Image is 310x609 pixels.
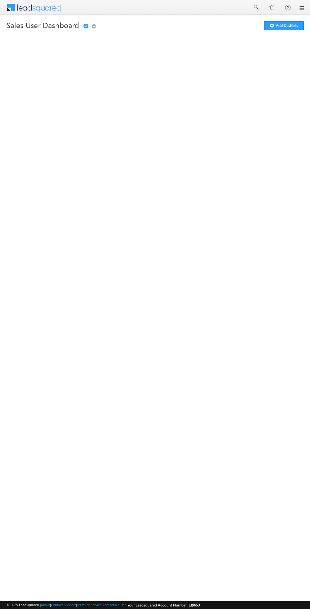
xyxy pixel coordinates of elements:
[102,603,127,607] a: Acceptable Use
[127,603,200,607] span: Your Leadsquared Account Number is
[77,603,102,607] a: Terms of Service
[264,21,304,30] button: Add Dashlets
[51,603,76,607] a: Contact Support
[6,20,79,30] span: Sales User Dashboard
[41,603,50,607] a: About
[6,602,200,608] span: © 2025 LeadSquared | | | | |
[190,603,200,607] span: 39660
